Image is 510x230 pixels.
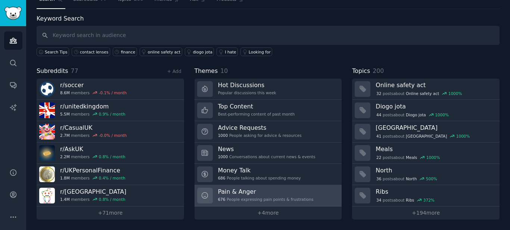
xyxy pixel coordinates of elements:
[60,154,70,159] span: 2.2M
[376,175,438,182] div: post s about
[60,111,70,117] span: 5.5M
[218,154,315,159] div: Conversations about current news & events
[60,145,125,153] h3: r/ AskUK
[218,197,226,202] span: 676
[148,49,180,55] div: online safety act
[195,100,342,121] a: Top ContentBest-performing content of past month
[60,154,125,159] div: members
[60,90,127,95] div: members
[195,185,342,206] a: Pain & Anger676People expressing pain points & frustrations
[37,206,184,220] a: +71more
[99,154,125,159] div: 0.8 % / month
[140,47,182,56] a: online safety act
[37,142,184,164] a: r/AskUK2.2Mmembers0.8% / month
[218,111,295,117] div: Best-performing content of past month
[193,49,212,55] div: diogo jota
[376,155,381,160] span: 22
[39,166,55,182] img: UKPersonalFinance
[195,142,342,164] a: News1000Conversations about current news & events
[218,133,228,138] span: 1000
[60,90,70,95] span: 8.6M
[406,155,417,160] span: Meals
[376,102,494,110] h3: Diogo jota
[37,15,84,22] label: Keyword Search
[99,197,125,202] div: 0.8 % / month
[72,47,110,56] a: contact lenses
[80,49,108,55] div: contact lenses
[60,124,127,132] h3: r/ CasualUK
[195,164,342,185] a: Money Talk686People talking about spending money
[45,49,68,55] span: Search Tips
[448,91,462,96] div: 1000 %
[60,197,126,202] div: members
[195,206,342,220] a: +4more
[185,47,214,56] a: diogo jota
[218,175,226,181] span: 686
[37,121,184,142] a: r/CasualUK2.7Mmembers-0.0% / month
[99,111,125,117] div: 0.9 % / month
[60,111,125,117] div: members
[376,154,441,161] div: post s about
[426,155,440,160] div: 1000 %
[423,197,435,203] div: 372 %
[220,67,228,74] span: 10
[195,79,342,100] a: Hot DiscussionsPopular discussions this week
[406,134,447,139] span: [GEOGRAPHIC_DATA]
[376,111,449,118] div: post s about
[60,102,125,110] h3: r/ unitedkingdom
[352,100,500,121] a: Diogo jota44postsaboutDiogo jota1000%
[435,112,449,117] div: 1000 %
[195,121,342,142] a: Advice Requests1000People asking for advice & resources
[60,175,125,181] div: members
[218,154,228,159] span: 1000
[352,164,500,185] a: North36postsaboutNorth500%
[218,197,314,202] div: People expressing pain points & frustrations
[352,142,500,164] a: Meals22postsaboutMeals1000%
[352,185,500,206] a: Ribs34postsaboutRibs372%
[240,47,272,56] a: Looking for
[218,166,301,174] h3: Money Talk
[352,67,370,76] span: Topics
[60,81,127,89] h3: r/ soccer
[218,124,302,132] h3: Advice Requests
[37,47,69,56] button: Search Tips
[37,67,68,76] span: Subreddits
[121,49,136,55] div: finance
[376,188,494,196] h3: Ribs
[376,81,494,89] h3: Online safety act
[39,145,55,161] img: AskUK
[4,7,22,20] img: GummySearch logo
[60,133,70,138] span: 2.7M
[376,145,494,153] h3: Meals
[456,134,470,139] div: 1000 %
[376,112,381,117] span: 44
[376,166,494,174] h3: North
[376,176,381,181] span: 36
[60,166,125,174] h3: r/ UKPersonalFinance
[352,79,500,100] a: Online safety act32postsaboutOnline safety act1000%
[195,67,218,76] span: Themes
[376,197,435,203] div: post s about
[218,188,314,196] h3: Pain & Anger
[406,176,417,181] span: North
[376,91,381,96] span: 32
[37,26,500,45] input: Keyword search in audience
[37,100,184,121] a: r/unitedkingdom5.5Mmembers0.9% / month
[426,176,437,181] div: 500 %
[39,188,55,203] img: london
[376,134,381,139] span: 41
[60,188,126,196] h3: r/ [GEOGRAPHIC_DATA]
[39,124,55,139] img: CasualUK
[352,206,500,220] a: +194more
[376,124,494,132] h3: [GEOGRAPHIC_DATA]
[99,133,127,138] div: -0.0 % / month
[218,175,301,181] div: People talking about spending money
[376,90,463,97] div: post s about
[376,133,470,139] div: post s about
[406,197,414,203] span: Ribs
[406,112,426,117] span: Diogo jota
[218,81,276,89] h3: Hot Discussions
[167,69,181,74] a: + Add
[99,90,127,95] div: -0.1 % / month
[60,175,70,181] span: 1.8M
